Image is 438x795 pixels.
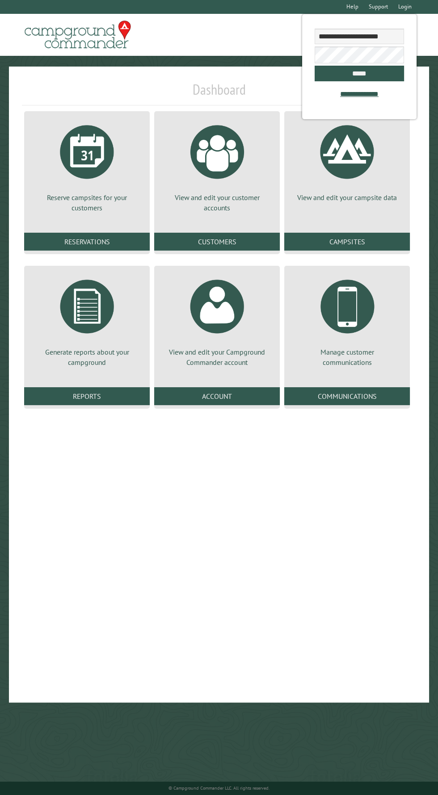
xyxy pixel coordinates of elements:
[35,347,139,367] p: Generate reports about your campground
[295,118,399,202] a: View and edit your campsite data
[165,192,269,213] p: View and edit your customer accounts
[284,387,410,405] a: Communications
[168,785,270,791] small: © Campground Commander LLC. All rights reserved.
[35,118,139,213] a: Reserve campsites for your customers
[154,387,280,405] a: Account
[24,233,150,251] a: Reservations
[165,118,269,213] a: View and edit your customer accounts
[35,273,139,367] a: Generate reports about your campground
[154,233,280,251] a: Customers
[295,347,399,367] p: Manage customer communications
[22,81,416,105] h1: Dashboard
[35,192,139,213] p: Reserve campsites for your customers
[165,347,269,367] p: View and edit your Campground Commander account
[295,192,399,202] p: View and edit your campsite data
[295,273,399,367] a: Manage customer communications
[284,233,410,251] a: Campsites
[165,273,269,367] a: View and edit your Campground Commander account
[22,17,134,52] img: Campground Commander
[24,387,150,405] a: Reports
